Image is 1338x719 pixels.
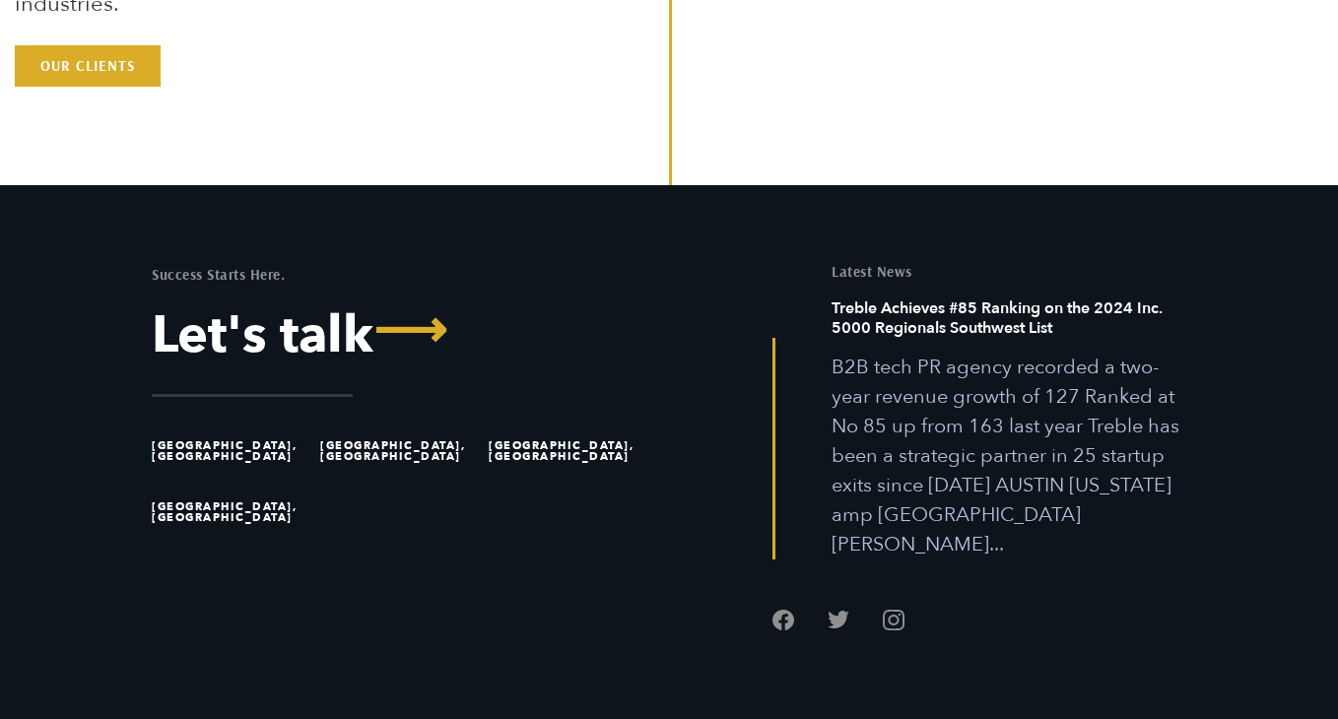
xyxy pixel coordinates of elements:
a: Our Clients [15,45,161,87]
a: Follow us on Facebook [772,609,794,630]
li: [GEOGRAPHIC_DATA], [GEOGRAPHIC_DATA] [489,421,648,482]
li: [GEOGRAPHIC_DATA], [GEOGRAPHIC_DATA] [152,421,311,482]
p: B2B tech PR agency recorded a two-year revenue growth of 127 Ranked at No 85 up from 163 last yea... [832,353,1186,559]
h5: Latest News [832,264,1186,279]
mark: Success Starts Here. [152,265,285,284]
h6: Treble Achieves #85 Ranking on the 2024 Inc. 5000 Regionals Southwest List [832,298,1186,353]
a: Follow us on Instagram [883,609,904,630]
span: ⟶ [373,305,447,357]
a: Follow us on Twitter [828,609,849,630]
li: [GEOGRAPHIC_DATA], [GEOGRAPHIC_DATA] [152,482,311,543]
a: Read this article [832,298,1186,559]
li: [GEOGRAPHIC_DATA], [GEOGRAPHIC_DATA] [320,421,480,482]
a: Let's Talk [152,310,654,361]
